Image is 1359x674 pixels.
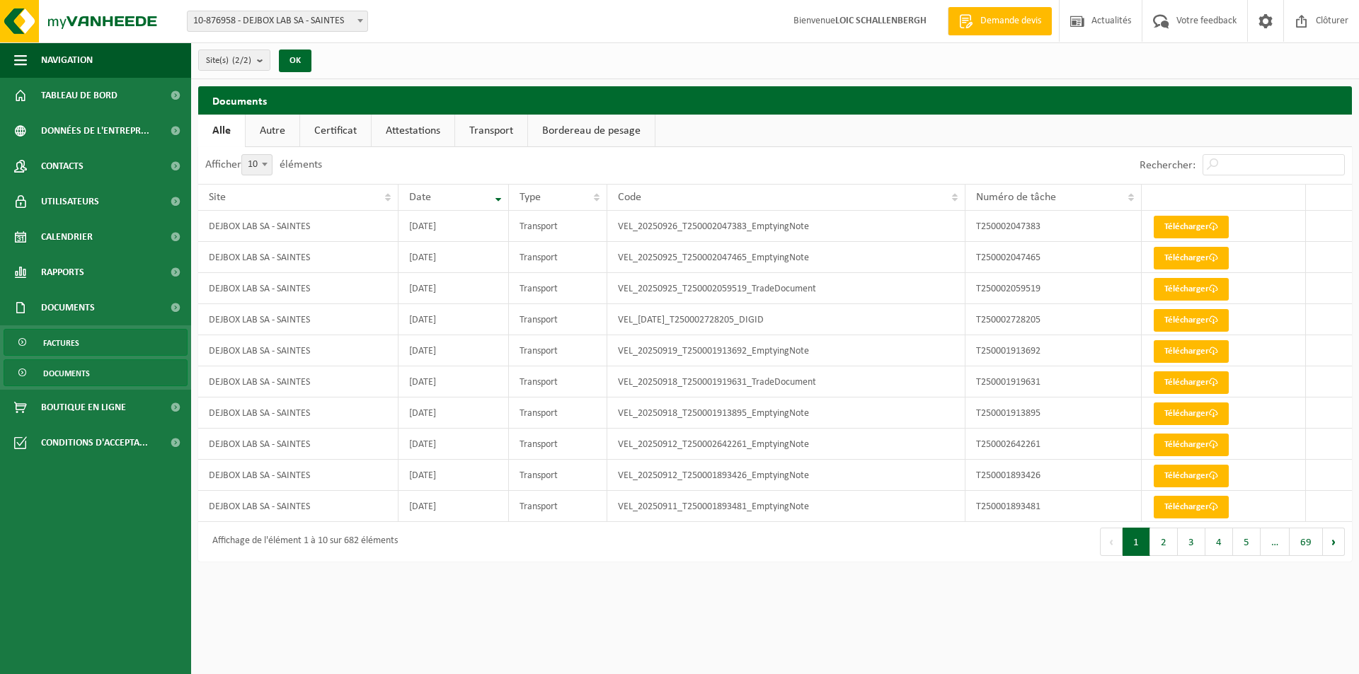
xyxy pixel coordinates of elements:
[1154,278,1229,301] a: Télécharger
[607,366,965,397] td: VEL_20250918_T250001919631_TradeDocument
[198,429,398,460] td: DEJBOX LAB SA - SAINTES
[41,184,99,219] span: Utilisateurs
[187,11,368,32] span: 10-876958 - DEJBOX LAB SA - SAINTES
[528,115,655,147] a: Bordereau de pesage
[41,255,84,290] span: Rapports
[372,115,454,147] a: Attestations
[1154,434,1229,456] a: Télécharger
[1261,528,1290,556] span: …
[509,429,607,460] td: Transport
[41,78,117,113] span: Tableau de bord
[398,460,509,491] td: [DATE]
[509,366,607,397] td: Transport
[607,273,965,304] td: VEL_20250925_T250002059519_TradeDocument
[965,304,1142,335] td: T250002728205
[1154,496,1229,518] a: Télécharger
[965,211,1142,242] td: T250002047383
[835,16,927,26] strong: LOIC SCHALLENBERGH
[198,242,398,273] td: DEJBOX LAB SA - SAINTES
[1150,528,1178,556] button: 2
[398,335,509,366] td: [DATE]
[509,304,607,335] td: Transport
[618,192,641,203] span: Code
[976,192,1056,203] span: Numéro de tâche
[4,329,188,356] a: Factures
[1323,528,1345,556] button: Next
[509,242,607,273] td: Transport
[4,359,188,386] a: Documents
[409,192,431,203] span: Date
[241,154,273,175] span: 10
[206,50,251,71] span: Site(s)
[198,335,398,366] td: DEJBOX LAB SA - SAINTES
[509,397,607,429] td: Transport
[41,219,93,255] span: Calendrier
[198,491,398,522] td: DEJBOX LAB SA - SAINTES
[43,360,90,387] span: Documents
[398,491,509,522] td: [DATE]
[279,50,311,72] button: OK
[1233,528,1261,556] button: 5
[198,273,398,304] td: DEJBOX LAB SA - SAINTES
[205,159,322,170] label: Afficher éléments
[965,366,1142,397] td: T250001919631
[398,273,509,304] td: [DATE]
[1154,309,1229,332] a: Télécharger
[41,149,84,184] span: Contacts
[509,273,607,304] td: Transport
[41,113,149,149] span: Données de l'entrepr...
[1154,371,1229,394] a: Télécharger
[965,491,1142,522] td: T250001893481
[198,304,398,335] td: DEJBOX LAB SA - SAINTES
[1100,528,1123,556] button: Previous
[1154,216,1229,238] a: Télécharger
[41,390,126,425] span: Boutique en ligne
[198,211,398,242] td: DEJBOX LAB SA - SAINTES
[1123,528,1150,556] button: 1
[965,335,1142,366] td: T250001913692
[1290,528,1323,556] button: 69
[41,290,95,325] span: Documents
[509,460,607,491] td: Transport
[209,192,226,203] span: Site
[43,330,79,356] span: Factures
[398,366,509,397] td: [DATE]
[198,366,398,397] td: DEJBOX LAB SA - SAINTES
[965,273,1142,304] td: T250002059519
[205,529,398,554] div: Affichage de l'élément 1 à 10 sur 682 éléments
[1140,160,1195,171] label: Rechercher:
[607,429,965,460] td: VEL_20250912_T250002642261_EmptyingNote
[965,429,1142,460] td: T250002642261
[398,397,509,429] td: [DATE]
[1205,528,1233,556] button: 4
[398,429,509,460] td: [DATE]
[198,115,245,147] a: Alle
[300,115,371,147] a: Certificat
[246,115,299,147] a: Autre
[607,397,965,429] td: VEL_20250918_T250001913895_EmptyingNote
[198,50,270,71] button: Site(s)(2/2)
[242,155,272,175] span: 10
[607,242,965,273] td: VEL_20250925_T250002047465_EmptyingNote
[965,242,1142,273] td: T250002047465
[509,335,607,366] td: Transport
[607,491,965,522] td: VEL_20250911_T250001893481_EmptyingNote
[198,460,398,491] td: DEJBOX LAB SA - SAINTES
[1154,465,1229,487] a: Télécharger
[455,115,527,147] a: Transport
[41,42,93,78] span: Navigation
[977,14,1045,28] span: Demande devis
[198,397,398,429] td: DEJBOX LAB SA - SAINTES
[520,192,541,203] span: Type
[965,397,1142,429] td: T250001913895
[398,242,509,273] td: [DATE]
[1154,247,1229,269] a: Télécharger
[607,304,965,335] td: VEL_[DATE]_T250002728205_DIGID
[1154,402,1229,425] a: Télécharger
[1154,340,1229,363] a: Télécharger
[398,211,509,242] td: [DATE]
[509,491,607,522] td: Transport
[965,460,1142,491] td: T250001893426
[1178,528,1205,556] button: 3
[607,211,965,242] td: VEL_20250926_T250002047383_EmptyingNote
